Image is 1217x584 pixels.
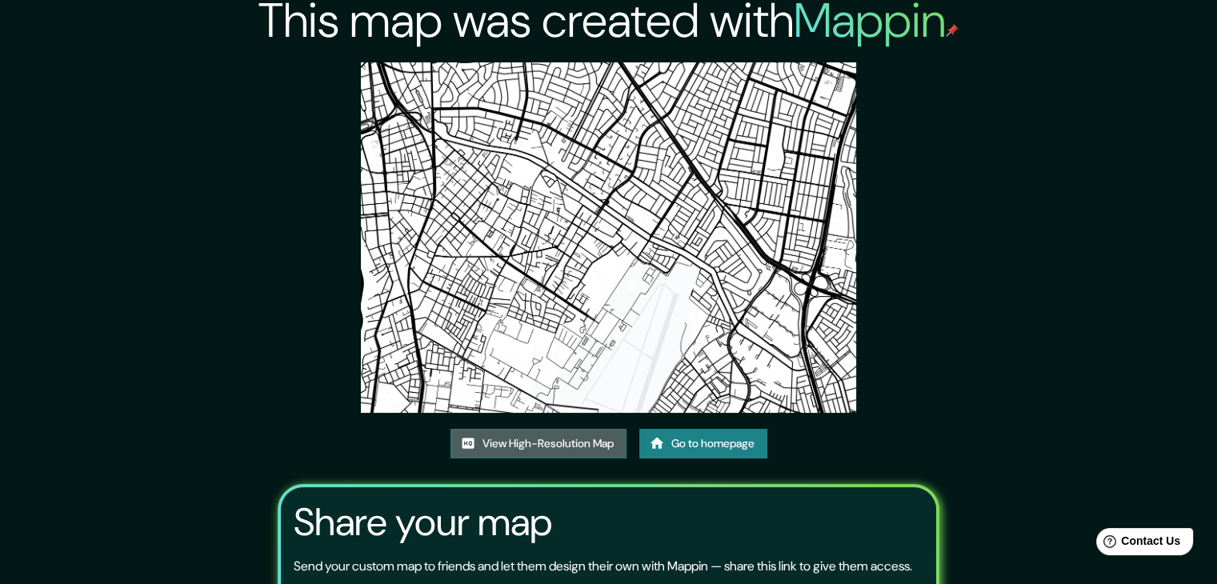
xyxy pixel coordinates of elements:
h3: Share your map [294,500,552,545]
p: Send your custom map to friends and let them design their own with Mappin — share this link to gi... [294,557,912,576]
iframe: Help widget launcher [1075,522,1199,566]
img: created-map [361,62,856,413]
a: View High-Resolution Map [450,429,627,458]
img: mappin-pin [946,24,959,37]
a: Go to homepage [639,429,767,458]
